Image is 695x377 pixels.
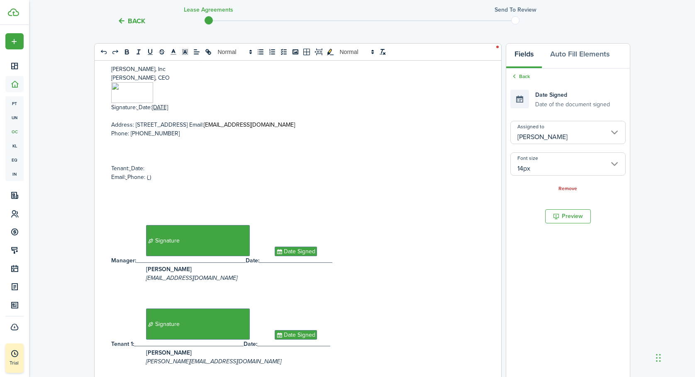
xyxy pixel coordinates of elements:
button: list: check [278,47,290,57]
button: bold [121,47,133,57]
i: [EMAIL_ADDRESS][DOMAIN_NAME] [146,274,237,282]
h3: Send to review [495,5,536,14]
button: toggleMarkYellow: markYellow [324,47,336,57]
p: Trial [10,359,43,367]
button: italic [133,47,144,57]
button: underline [144,47,156,57]
h3: Lease Agreements [184,5,233,14]
p: _________________________________ ______________________ [111,256,478,265]
p: Tenant: Date: [111,164,478,173]
button: undo: undo [98,47,110,57]
button: Auto Fill Elements [542,44,618,69]
a: Trial [5,343,24,373]
strong: Date: [246,256,259,265]
img: TenantCloud [8,8,19,16]
strong: [PERSON_NAME] [146,348,192,357]
p: [PERSON_NAME], CEO [111,73,478,82]
button: Open menu [5,33,24,49]
strong: Tenant 1: [111,340,134,348]
button: Back [117,17,145,25]
button: pageBreak [313,47,324,57]
button: link [202,47,214,57]
strong: [PERSON_NAME] [146,265,192,274]
p: Email: Phone: ( ) [111,173,478,181]
u: [DATE] [152,103,168,112]
a: eq [5,153,24,167]
button: clean [377,47,388,57]
button: list: bullet [255,47,266,57]
p: Signature: Date: [111,103,478,112]
a: un [5,110,24,125]
button: strike [156,47,168,57]
p: Address: [STREET_ADDRESS] Email: [111,120,478,129]
a: oc [5,125,24,139]
p: Phone: [PHONE_NUMBER] [111,129,478,138]
iframe: Chat Widget [654,337,695,377]
button: image [290,47,301,57]
a: kl [5,139,24,153]
small: Date of the document signed [535,99,610,108]
div: Drag [656,345,661,370]
span: Date Signed [535,91,567,99]
a: pt [5,96,24,110]
p: _________________________________ ______________________ [111,340,478,348]
i: [PERSON_NAME][EMAIL_ADDRESS][DOMAIN_NAME] [146,357,281,366]
a: Back [510,73,530,80]
button: redo: redo [110,47,121,57]
a: in [5,167,24,181]
button: Preview [545,209,591,223]
a: [EMAIL_ADDRESS][DOMAIN_NAME] [204,120,295,129]
button: table-better [301,47,313,57]
button: Fields [506,44,542,69]
p: [PERSON_NAME], Inc [111,65,478,73]
button: list: ordered [266,47,278,57]
strong: Manager: [111,256,136,265]
a: Remove [558,186,577,192]
strong: Date: [244,340,257,348]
